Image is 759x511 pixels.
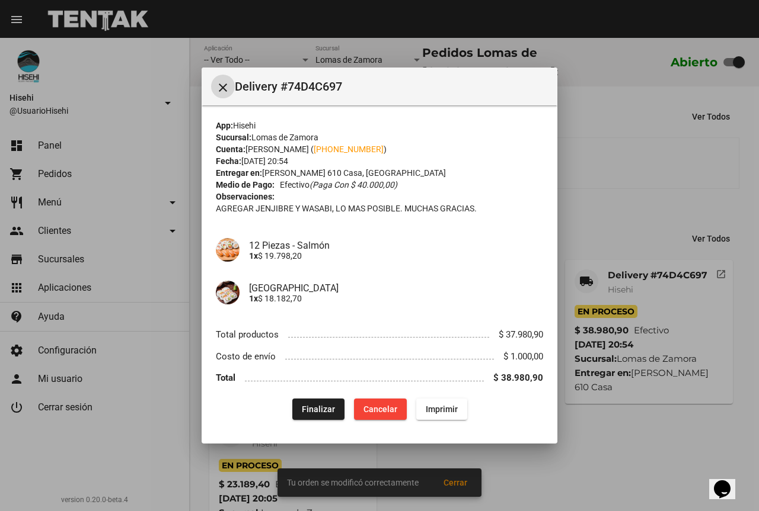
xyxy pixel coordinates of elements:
[216,168,262,178] strong: Entregar en:
[354,398,407,420] button: Cancelar
[216,167,543,179] div: [PERSON_NAME] 610 Casa, [GEOGRAPHIC_DATA]
[216,121,233,130] strong: App:
[216,323,543,345] li: Total productos $ 37.980,90
[235,77,548,96] span: Delivery #74D4C697
[280,179,397,191] span: Efectivo
[314,144,384,154] a: [PHONE_NUMBER]
[416,398,467,420] button: Imprimir
[426,404,458,414] span: Imprimir
[216,144,245,154] strong: Cuenta:
[216,155,543,167] div: [DATE] 20:54
[249,282,543,294] h4: [GEOGRAPHIC_DATA]
[216,133,251,142] strong: Sucursal:
[249,294,258,303] b: 1x
[249,240,543,251] h4: 12 Piezas - Salmón
[216,156,241,166] strong: Fecha:
[363,404,397,414] span: Cancelar
[211,75,235,98] button: Cerrar
[216,179,275,191] strong: Medio de Pago:
[216,131,543,143] div: Lomas de Zamora
[310,180,397,189] i: (Paga con $ 40.000,00)
[216,238,240,262] img: 4d05173c-37fe-498e-b5f0-c693c4a1346a.jpg
[216,367,543,389] li: Total $ 38.980,90
[216,192,275,201] strong: Observaciones:
[216,345,543,367] li: Costo de envío $ 1.000,00
[216,203,543,214] p: AGREGAR JENJIBRE Y WASABI, LO MAS POSIBLE. MUCHAS GRACIAS.
[302,404,335,414] span: Finalizar
[216,281,240,304] img: 94551f8f-c76d-4926-a3b2-94c1a07f6008.jpg
[216,143,543,155] div: [PERSON_NAME] ( )
[249,251,258,261] b: 1x
[249,294,543,303] p: $ 18.182,70
[709,464,747,499] iframe: chat widget
[249,251,543,261] p: $ 19.798,20
[216,81,230,95] mat-icon: Cerrar
[292,398,345,420] button: Finalizar
[216,120,543,131] div: Hisehi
